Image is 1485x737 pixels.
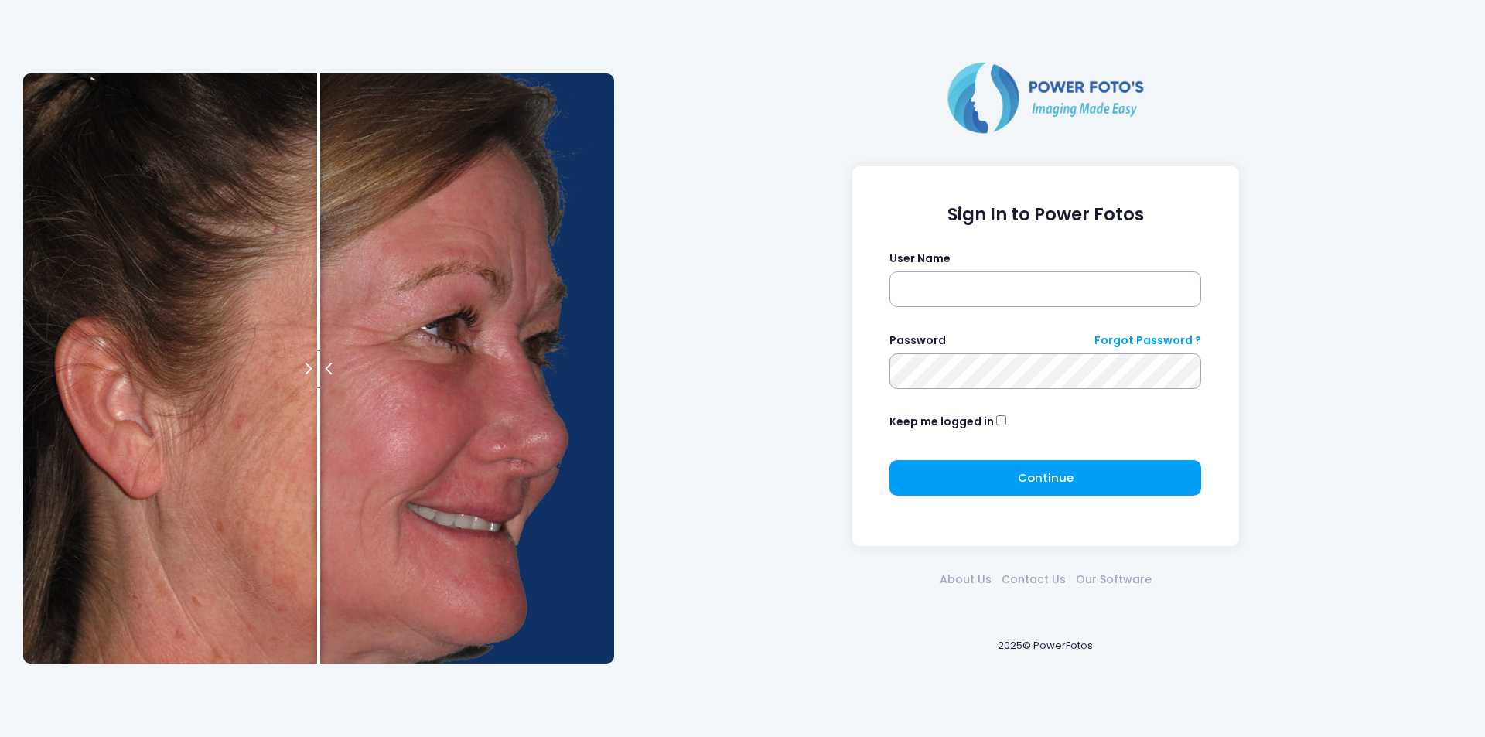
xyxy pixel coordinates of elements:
[996,572,1070,588] a: Contact Us
[629,612,1462,678] div: 2025© PowerFotos
[934,572,996,588] a: About Us
[941,59,1150,136] img: Logo
[1094,333,1201,349] a: Forgot Password ?
[889,333,946,349] label: Password
[889,251,951,267] label: User Name
[889,414,994,430] label: Keep me logged in
[1070,572,1156,588] a: Our Software
[1018,469,1074,486] span: Continue
[889,204,1201,225] h1: Sign In to Power Fotos
[889,460,1201,496] button: Continue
